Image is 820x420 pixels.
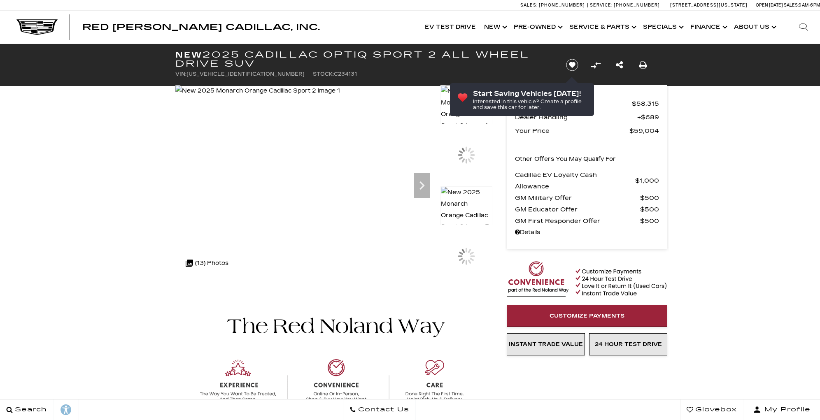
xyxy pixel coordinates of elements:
span: GM Military Offer [515,192,640,204]
a: [STREET_ADDRESS][US_STATE] [670,2,748,8]
span: [US_VEHICLE_IDENTIFICATION_NUMBER] [186,71,305,77]
span: $58,315 [632,98,659,109]
span: Customize Payments [550,313,624,319]
button: Save vehicle [563,58,581,72]
img: New 2025 Monarch Orange Cadillac Sport 2 image 3 [440,186,492,233]
a: MSRP $58,315 [515,98,659,109]
span: $500 [640,215,659,227]
a: Dealer Handling $689 [515,111,659,123]
a: Service: [PHONE_NUMBER] [587,3,662,7]
a: Glovebox [680,399,743,420]
button: Compare Vehicle [589,59,602,71]
span: VIN: [175,71,186,77]
span: $500 [640,204,659,215]
a: Details [515,227,659,238]
a: 24 Hour Test Drive [589,333,667,355]
span: Stock: [313,71,334,77]
span: Cadillac EV Loyalty Cash Allowance [515,169,635,192]
a: Pre-Owned [510,11,565,44]
a: Specials [639,11,686,44]
a: Instant Trade Value [507,333,585,355]
img: New 2025 Monarch Orange Cadillac Sport 2 image 1 [175,85,340,97]
a: EV Test Drive [421,11,480,44]
span: MSRP [515,98,632,109]
span: $689 [637,111,659,123]
span: 24 Hour Test Drive [595,341,662,348]
a: GM Educator Offer $500 [515,204,659,215]
span: $1,000 [635,175,659,186]
a: Share this New 2025 Cadillac OPTIQ Sport 2 All Wheel Drive SUV [616,59,623,71]
span: [PHONE_NUMBER] [614,2,660,8]
span: $59,004 [629,125,659,137]
a: Customize Payments [507,305,667,327]
span: Service: [590,2,613,8]
strong: New [175,50,203,60]
span: Search [13,404,47,415]
span: Instant Trade Value [509,341,583,348]
a: Your Price $59,004 [515,125,659,137]
img: Cadillac Dark Logo with Cadillac White Text [16,19,58,35]
a: GM First Responder Offer $500 [515,215,659,227]
a: About Us [730,11,779,44]
span: Open [DATE] [756,2,783,8]
div: (13) Photos [182,253,233,273]
a: GM Military Offer $500 [515,192,659,204]
span: Sales: [520,2,538,8]
span: 9 AM-6 PM [799,2,820,8]
a: Print this New 2025 Cadillac OPTIQ Sport 2 All Wheel Drive SUV [639,59,647,71]
span: GM First Responder Offer [515,215,640,227]
p: Other Offers You May Qualify For [515,153,616,165]
a: Finance [686,11,730,44]
div: Next [414,173,430,198]
span: C234131 [334,71,357,77]
a: New [480,11,510,44]
img: New 2025 Monarch Orange Cadillac Sport 2 image 1 [440,85,492,132]
a: Service & Parts [565,11,639,44]
span: My Profile [761,404,811,415]
a: Red [PERSON_NAME] Cadillac, Inc. [82,23,320,31]
span: Contact Us [356,404,409,415]
a: Contact Us [343,399,416,420]
h1: 2025 Cadillac OPTIQ Sport 2 All Wheel Drive SUV [175,50,552,68]
button: Open user profile menu [743,399,820,420]
span: Red [PERSON_NAME] Cadillac, Inc. [82,22,320,32]
span: GM Educator Offer [515,204,640,215]
a: Cadillac EV Loyalty Cash Allowance $1,000 [515,169,659,192]
span: [PHONE_NUMBER] [539,2,585,8]
span: Sales: [784,2,799,8]
a: Sales: [PHONE_NUMBER] [520,3,587,7]
span: Dealer Handling [515,111,637,123]
span: Glovebox [693,404,737,415]
span: $500 [640,192,659,204]
span: Your Price [515,125,629,137]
